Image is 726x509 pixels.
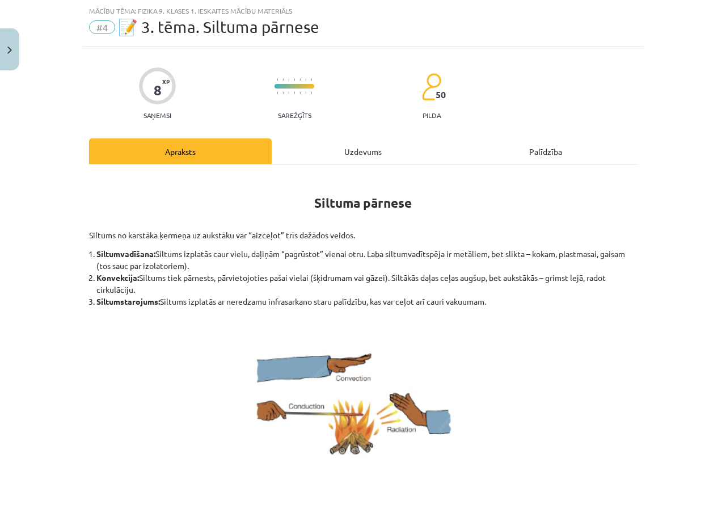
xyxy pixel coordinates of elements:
img: icon-close-lesson-0947bae3869378f0d4975bcd49f059093ad1ed9edebbc8119c70593378902aed.svg [7,47,12,54]
div: Mācību tēma: Fizika 9. klases 1. ieskaites mācību materiāls [89,7,637,15]
img: icon-short-line-57e1e144782c952c97e751825c79c345078a6d821885a25fce030b3d8c18986b.svg [282,78,284,81]
img: icon-short-line-57e1e144782c952c97e751825c79c345078a6d821885a25fce030b3d8c18986b.svg [277,91,278,94]
img: icon-short-line-57e1e144782c952c97e751825c79c345078a6d821885a25fce030b3d8c18986b.svg [299,91,301,94]
span: #4 [89,20,115,34]
img: icon-short-line-57e1e144782c952c97e751825c79c345078a6d821885a25fce030b3d8c18986b.svg [311,91,312,94]
img: icon-short-line-57e1e144782c952c97e751825c79c345078a6d821885a25fce030b3d8c18986b.svg [288,78,289,81]
span: 50 [436,90,446,100]
div: Uzdevums [272,138,454,164]
img: icon-short-line-57e1e144782c952c97e751825c79c345078a6d821885a25fce030b3d8c18986b.svg [277,78,278,81]
div: 8 [154,82,162,98]
div: Apraksts [89,138,272,164]
p: Siltums no karstāka ķermeņa uz aukstāku var “aizceļot” trīs dažādos veidos. [89,229,637,241]
img: icon-short-line-57e1e144782c952c97e751825c79c345078a6d821885a25fce030b3d8c18986b.svg [294,91,295,94]
b: Siltumstarojums: [96,296,160,306]
p: pilda [423,111,441,119]
span: XP [162,78,170,85]
div: Palīdzība [454,138,637,164]
img: icon-short-line-57e1e144782c952c97e751825c79c345078a6d821885a25fce030b3d8c18986b.svg [294,78,295,81]
p: Sarežģīts [278,111,311,119]
li: Siltums tiek pārnests, pārvietojoties pašai vielai (šķidrumam vai gāzei). Siltākās daļas ceļas au... [96,272,637,296]
li: Siltums izplatās caur vielu, daļiņām “pagrūstot” vienai otru. Laba siltumvadītspēja ir metāliem, ... [96,248,637,272]
b: Siltumvadīšana: [96,249,155,259]
strong: Siltuma pārnese [314,195,412,211]
b: Konvekcija: [96,272,139,283]
li: Siltums izplatās ar neredzamu infrasarkano staru palīdzību, kas var ceļot arī cauri vakuumam. [96,296,637,308]
img: icon-short-line-57e1e144782c952c97e751825c79c345078a6d821885a25fce030b3d8c18986b.svg [282,91,284,94]
img: icon-short-line-57e1e144782c952c97e751825c79c345078a6d821885a25fce030b3d8c18986b.svg [305,78,306,81]
img: students-c634bb4e5e11cddfef0936a35e636f08e4e9abd3cc4e673bd6f9a4125e45ecb1.svg [421,73,441,101]
span: 📝 3. tēma. Siltuma pārnese [118,18,319,36]
img: icon-short-line-57e1e144782c952c97e751825c79c345078a6d821885a25fce030b3d8c18986b.svg [305,91,306,94]
img: icon-short-line-57e1e144782c952c97e751825c79c345078a6d821885a25fce030b3d8c18986b.svg [299,78,301,81]
img: icon-short-line-57e1e144782c952c97e751825c79c345078a6d821885a25fce030b3d8c18986b.svg [288,91,289,94]
img: icon-short-line-57e1e144782c952c97e751825c79c345078a6d821885a25fce030b3d8c18986b.svg [311,78,312,81]
p: Saņemsi [139,111,176,119]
